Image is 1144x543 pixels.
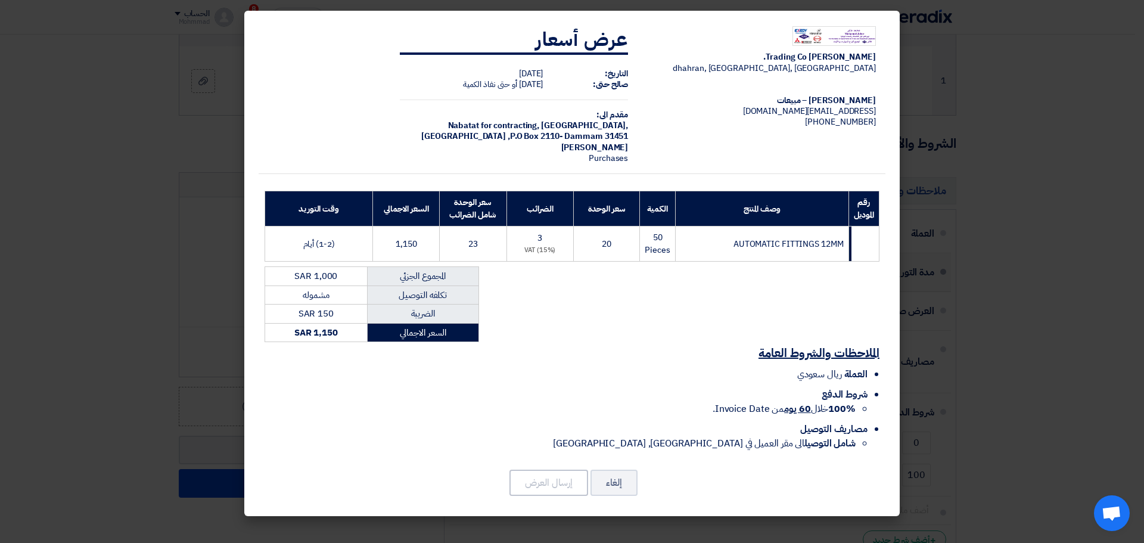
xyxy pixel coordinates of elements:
[367,286,478,305] td: تكلفه التوصيل
[1094,495,1130,531] a: دردشة مفتوحة
[468,238,478,250] span: 23
[605,67,628,80] strong: التاريخ:
[797,367,842,381] span: ريال سعودي
[512,246,568,256] div: (15%) VAT
[733,238,844,250] span: AUTOMATIC FITTINGS 12MM
[593,78,628,91] strong: صالح حتى:
[303,288,329,302] span: مشموله
[602,238,611,250] span: 20
[396,238,417,250] span: 1,150
[367,267,478,286] td: المجموع الجزئي
[448,119,540,132] span: Nabatat for contracting,
[800,422,868,436] span: مصاريف التوصيل
[509,470,588,496] button: إرسال العرض
[792,26,876,46] img: Company Logo
[713,402,856,416] span: خلال من Invoice Date.
[743,105,876,117] span: [EMAIL_ADDRESS][DOMAIN_NAME]
[640,191,675,226] th: الكمية
[805,116,876,128] span: [PHONE_NUMBER]
[573,191,639,226] th: سعر الوحدة
[440,191,506,226] th: سعر الوحدة شامل الضرائب
[367,323,478,342] td: السعر الاجمالي
[265,267,368,286] td: SAR 1,000
[519,67,543,80] span: [DATE]
[647,95,876,106] div: [PERSON_NAME] – مبيعات
[848,191,879,226] th: رقم الموديل
[303,238,335,250] span: (1-2) أيام
[590,470,638,496] button: إلغاء
[463,78,517,91] span: أو حتى نفاذ الكمية
[265,436,856,451] li: الى مقر العميل في [GEOGRAPHIC_DATA], [GEOGRAPHIC_DATA]
[506,191,573,226] th: الضرائب
[589,152,628,165] span: Purchases
[647,52,876,63] div: [PERSON_NAME] Trading Co.
[421,119,629,142] span: [GEOGRAPHIC_DATA], [GEOGRAPHIC_DATA] ,P.O Box 2110- Dammam 31451
[844,367,868,381] span: العملة
[367,305,478,324] td: الضريبة
[675,191,848,226] th: وصف المنتج
[536,25,628,54] strong: عرض أسعار
[596,108,628,121] strong: مقدم الى:
[758,344,879,362] u: الملاحظات والشروط العامة
[299,307,334,320] span: SAR 150
[673,62,876,75] span: dhahran, [GEOGRAPHIC_DATA], [GEOGRAPHIC_DATA]
[784,402,810,416] u: 60 يوم
[519,78,543,91] span: [DATE]
[561,141,629,154] span: [PERSON_NAME]
[373,191,440,226] th: السعر الاجمالي
[822,387,868,402] span: شروط الدفع
[265,191,373,226] th: وقت التوريد
[294,326,338,339] strong: SAR 1,150
[645,231,670,256] span: 50 Pieces
[804,436,856,451] strong: شامل التوصيل
[537,232,542,244] span: 3
[828,402,856,416] strong: 100%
